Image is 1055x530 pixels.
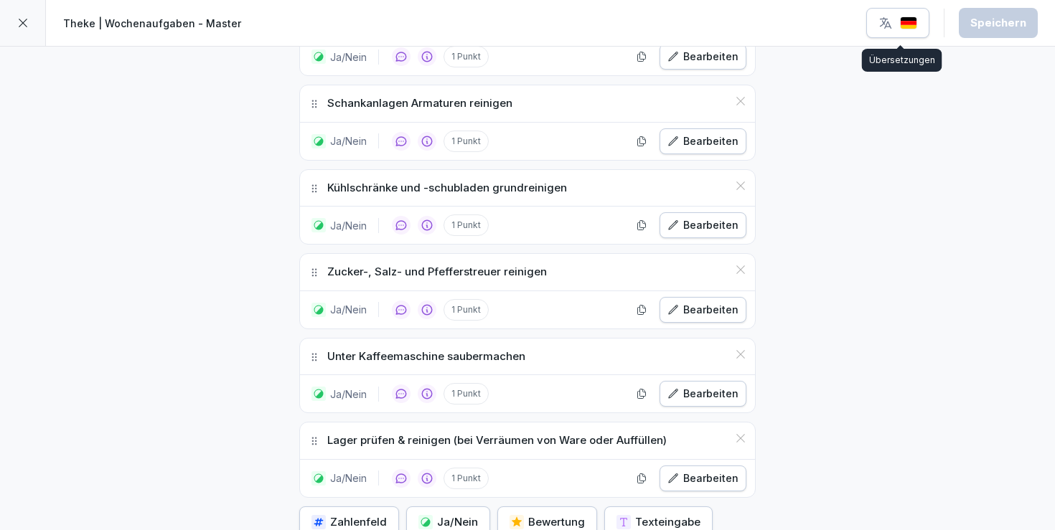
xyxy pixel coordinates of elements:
button: Speichern [959,8,1038,38]
button: Bearbeiten [660,297,746,323]
button: Bearbeiten [660,128,746,154]
p: Ja/Nein [330,218,367,233]
p: Theke | Wochenaufgaben - Master [63,16,241,31]
div: Speichern [970,15,1026,31]
div: Bewertung [510,514,585,530]
p: 1 Punkt [444,46,489,67]
p: 1 Punkt [444,468,489,489]
div: Bearbeiten [667,133,738,149]
button: Bearbeiten [660,465,746,491]
div: Ja/Nein [418,514,478,530]
p: Ja/Nein [330,133,367,148]
img: de.svg [900,16,917,30]
p: 1 Punkt [444,383,489,404]
p: Ja/Nein [330,387,367,402]
p: Schankanlagen Armaturen reinigen [327,95,512,112]
p: Ja/Nein [330,49,367,65]
button: Bearbeiten [660,381,746,407]
p: 1 Punkt [444,131,489,152]
div: Bearbeiten [667,302,738,318]
p: Zucker-, Salz- und Pfefferstreuer reinigen [327,264,547,280]
div: Bearbeiten [667,217,738,233]
button: Bearbeiten [660,212,746,238]
div: Übersetzungen [862,49,942,72]
div: Texteingabe [616,514,700,530]
p: Ja/Nein [330,470,367,486]
button: Bearbeiten [660,44,746,70]
p: Lager prüfen & reinigen (bei Verräumen von Ware oder Auffüllen) [327,432,667,449]
div: Bearbeiten [667,386,738,402]
p: Ja/Nein [330,302,367,317]
div: Bearbeiten [667,49,738,65]
p: 1 Punkt [444,214,489,236]
div: Bearbeiten [667,470,738,486]
p: Kühlschränke und -schubladen grundreinigen [327,180,567,197]
p: 1 Punkt [444,299,489,321]
div: Zahlenfeld [311,514,387,530]
p: Unter Kaffeemaschine saubermachen [327,349,525,365]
